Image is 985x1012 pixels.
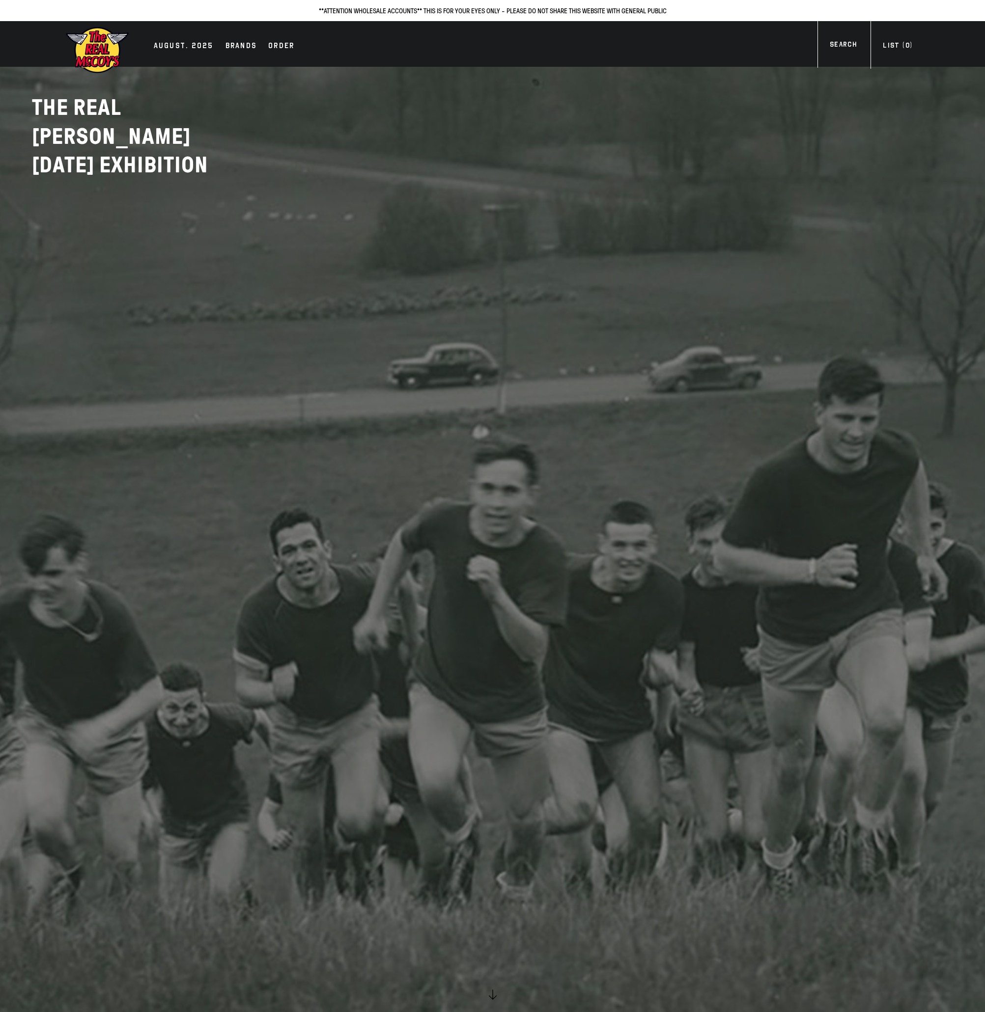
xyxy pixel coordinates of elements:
[32,151,278,180] p: [DATE] EXHIBITION
[225,40,257,54] div: Brands
[149,40,219,54] a: AUGUST. 2025
[268,40,294,54] div: Order
[905,41,910,50] span: 0
[817,39,869,53] a: Search
[883,40,912,54] div: List ( )
[65,26,129,74] img: mccoys-exhibition
[154,40,214,54] div: AUGUST. 2025
[871,40,925,54] a: List (0)
[263,40,299,54] a: Order
[32,93,278,180] h2: THE REAL [PERSON_NAME]
[10,5,975,16] p: **ATTENTION WHOLESALE ACCOUNTS** THIS IS FOR YOUR EYES ONLY - PLEASE DO NOT SHARE THIS WEBSITE WI...
[830,39,857,53] div: Search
